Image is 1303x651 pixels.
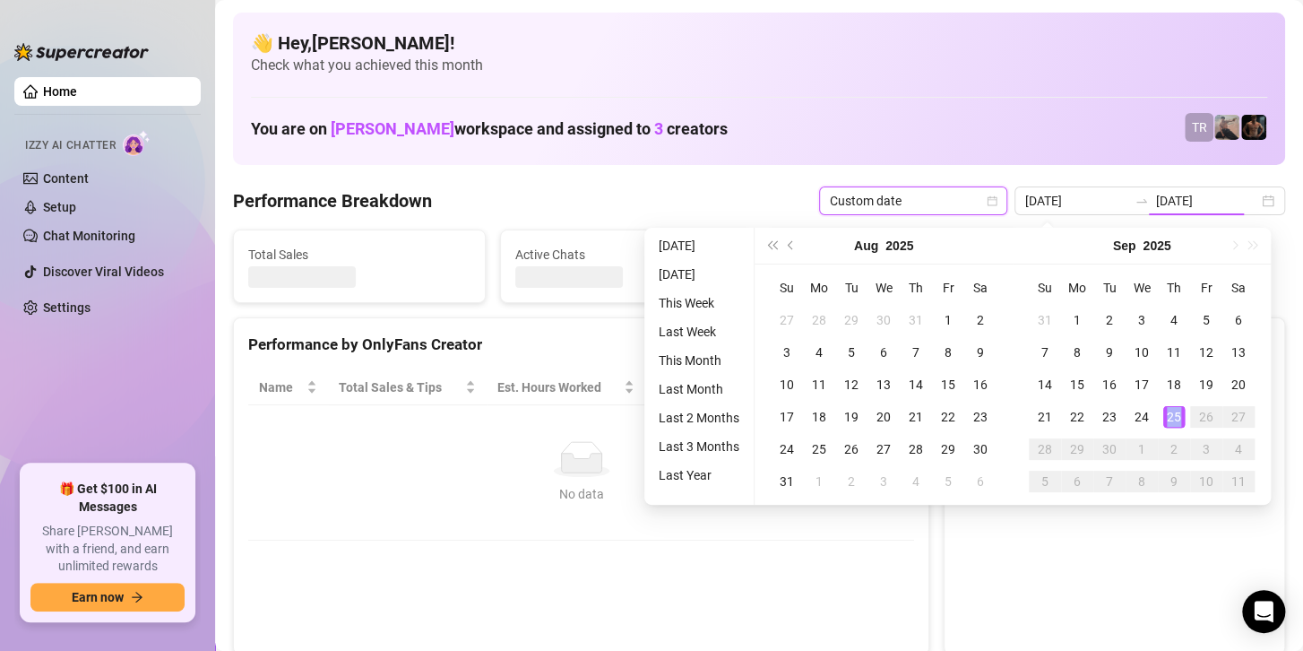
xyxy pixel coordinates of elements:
img: LC [1214,115,1239,140]
span: Izzy AI Chatter [25,137,116,154]
span: Custom date [830,187,997,214]
div: Est. Hours Worked [497,378,621,397]
input: End date [1156,191,1258,211]
a: Home [43,84,77,99]
h4: Performance Breakdown [233,188,432,213]
span: Chat Conversion [777,378,889,397]
div: No data [266,484,896,504]
span: Active Chats [515,245,738,265]
th: Sales / Hour [645,370,766,405]
div: Sales by OnlyFans Creator [959,333,1270,357]
th: Name [248,370,328,405]
span: swap-right [1135,194,1149,208]
a: Settings [43,300,91,315]
h1: You are on workspace and assigned to creators [251,119,728,139]
div: Performance by OnlyFans Creator [248,333,914,357]
span: Check what you achieved this month [251,56,1267,75]
th: Total Sales & Tips [328,370,487,405]
div: Open Intercom Messenger [1242,590,1285,633]
span: TR [1192,117,1207,137]
span: [PERSON_NAME] [331,119,454,138]
a: Chat Monitoring [43,229,135,243]
th: Chat Conversion [766,370,914,405]
span: 🎁 Get $100 in AI Messages [30,481,185,516]
img: logo-BBDzfeDw.svg [14,43,149,61]
h4: 👋 Hey, [PERSON_NAME] ! [251,30,1267,56]
img: AI Chatter [123,130,151,156]
span: 3 [654,119,663,138]
span: Earn now [72,590,124,604]
span: Sales / Hour [656,378,741,397]
span: Share [PERSON_NAME] with a friend, and earn unlimited rewards [30,523,185,576]
span: Name [259,378,303,397]
span: to [1135,194,1149,208]
a: Setup [43,200,76,214]
button: Earn nowarrow-right [30,583,185,612]
span: Total Sales & Tips [339,378,462,397]
span: calendar [987,195,997,206]
input: Start date [1025,191,1127,211]
img: Trent [1241,115,1266,140]
span: Messages Sent [781,245,1004,265]
a: Discover Viral Videos [43,265,164,279]
a: Content [43,171,89,186]
span: Total Sales [248,245,470,265]
span: arrow-right [131,591,143,603]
